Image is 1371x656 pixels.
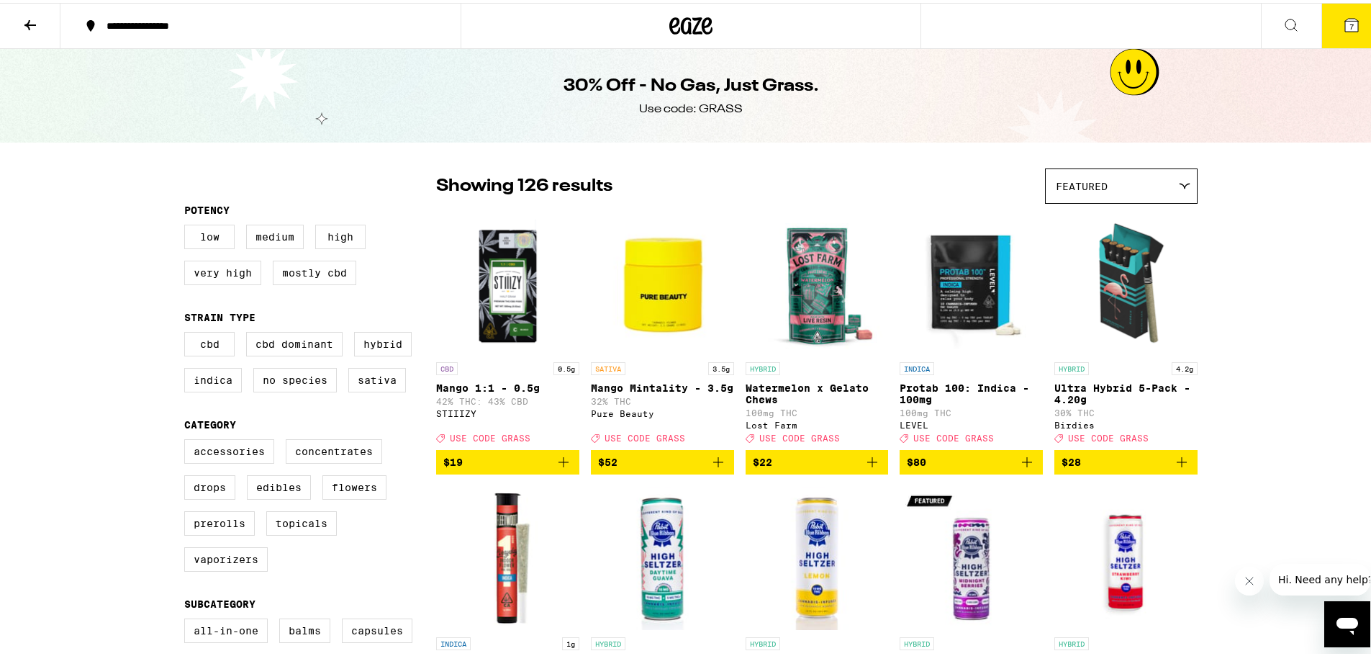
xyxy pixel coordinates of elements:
[279,616,330,640] label: Balms
[746,418,889,427] div: Lost Farm
[436,394,579,403] p: 42% THC: 43% CBD
[900,447,1043,472] button: Add to bag
[900,359,934,372] p: INDICA
[436,634,471,647] p: INDICA
[1054,447,1198,472] button: Add to bag
[591,483,734,627] img: Pabst Labs - Daytime Guava 10:5 High Seltzer
[348,365,406,390] label: Sativa
[759,431,840,440] span: USE CODE GRASS
[247,472,311,497] label: Edibles
[1054,634,1089,647] p: HYBRID
[436,406,579,415] div: STIIIZY
[746,208,889,447] a: Open page for Watermelon x Gelato Chews from Lost Farm
[900,634,934,647] p: HYBRID
[591,447,734,472] button: Add to bag
[1056,178,1108,189] span: Featured
[246,329,343,354] label: CBD Dominant
[900,418,1043,427] div: LEVEL
[591,208,734,447] a: Open page for Mango Mintality - 3.5g from Pure Beauty
[746,634,780,647] p: HYBRID
[184,365,242,390] label: Indica
[443,454,463,465] span: $19
[591,634,625,647] p: HYBRID
[436,171,612,196] p: Showing 126 results
[184,616,268,640] label: All-In-One
[273,258,356,282] label: Mostly CBD
[598,454,617,465] span: $52
[436,359,458,372] p: CBD
[1054,208,1198,447] a: Open page for Ultra Hybrid 5-Pack - 4.20g from Birdies
[591,379,734,391] p: Mango Mintality - 3.5g
[746,208,889,352] img: Lost Farm - Watermelon x Gelato Chews
[184,416,236,428] legend: Category
[436,379,579,391] p: Mango 1:1 - 0.5g
[639,99,743,114] div: Use code: GRASS
[1054,359,1089,372] p: HYBRID
[1054,208,1198,352] img: Birdies - Ultra Hybrid 5-Pack - 4.20g
[246,222,304,246] label: Medium
[1324,598,1370,644] iframe: Button to launch messaging window
[184,329,235,354] label: CBD
[591,208,734,352] img: Pure Beauty - Mango Mintality - 3.5g
[436,208,579,447] a: Open page for Mango 1:1 - 0.5g from STIIIZY
[184,202,230,213] legend: Potency
[1062,454,1081,465] span: $28
[900,379,1043,403] p: Protab 100: Indica - 100mg
[450,431,530,440] span: USE CODE GRASS
[562,634,579,647] p: 1g
[184,258,261,282] label: Very High
[184,596,255,607] legend: Subcategory
[746,405,889,415] p: 100mg THC
[253,365,337,390] label: No Species
[1054,405,1198,415] p: 30% THC
[605,431,685,440] span: USE CODE GRASS
[1235,564,1264,593] iframe: Close message
[591,359,625,372] p: SATIVA
[591,394,734,403] p: 32% THC
[746,483,889,627] img: Pabst Labs - Lemon High Seltzer
[1172,359,1198,372] p: 4.2g
[900,405,1043,415] p: 100mg THC
[746,447,889,472] button: Add to bag
[436,208,579,352] img: STIIIZY - Mango 1:1 - 0.5g
[286,436,382,461] label: Concentrates
[184,436,274,461] label: Accessories
[564,71,819,96] h1: 30% Off - No Gas, Just Grass.
[1054,483,1198,627] img: Pabst Labs - Strawberry Kiwi High Seltzer
[9,10,104,22] span: Hi. Need any help?
[753,454,772,465] span: $22
[746,359,780,372] p: HYBRID
[900,208,1043,447] a: Open page for Protab 100: Indica - 100mg from LEVEL
[184,544,268,569] label: Vaporizers
[184,508,255,533] label: Prerolls
[342,616,412,640] label: Capsules
[900,208,1043,352] img: LEVEL - Protab 100: Indica - 100mg
[354,329,412,354] label: Hybrid
[322,472,386,497] label: Flowers
[436,447,579,472] button: Add to bag
[184,222,235,246] label: Low
[591,406,734,415] div: Pure Beauty
[1349,19,1354,28] span: 7
[900,483,1043,627] img: Pabst Labs - Midnight Berries 10:3:2 High Seltzer
[907,454,926,465] span: $80
[184,472,235,497] label: Drops
[913,431,994,440] span: USE CODE GRASS
[1270,561,1370,593] iframe: Message from company
[184,309,255,320] legend: Strain Type
[553,359,579,372] p: 0.5g
[708,359,734,372] p: 3.5g
[266,508,337,533] label: Topicals
[315,222,366,246] label: High
[436,483,579,627] img: Fleetwood - Alien OG x Garlic Cookies - 1g
[1068,431,1149,440] span: USE CODE GRASS
[1054,418,1198,427] div: Birdies
[746,379,889,403] p: Watermelon x Gelato Chews
[1054,379,1198,403] p: Ultra Hybrid 5-Pack - 4.20g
